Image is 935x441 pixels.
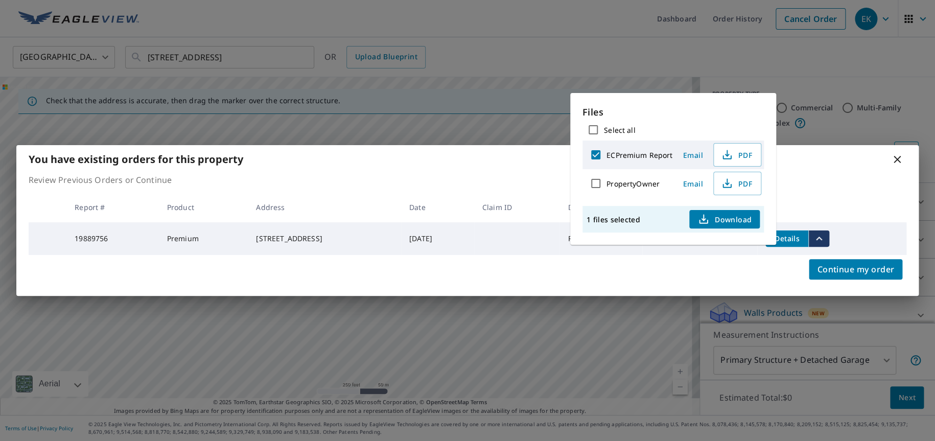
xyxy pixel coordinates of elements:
b: You have existing orders for this property [29,152,243,166]
td: Regular [559,222,642,255]
span: PDF [720,177,753,190]
button: PDF [713,143,761,167]
td: 19889756 [66,222,158,255]
label: ECPremium Report [606,150,672,160]
button: filesDropdownBtn-19889756 [808,230,829,247]
button: detailsBtn-19889756 [765,230,808,247]
td: [DATE] [401,222,474,255]
button: Download [689,210,760,228]
label: Select all [604,125,635,135]
div: [STREET_ADDRESS] [256,234,393,244]
span: Download [697,213,752,225]
button: Email [676,176,709,192]
th: Address [248,192,401,222]
span: Email [681,150,705,160]
span: PDF [720,149,753,161]
button: Email [676,147,709,163]
th: Date [401,192,474,222]
th: Product [159,192,248,222]
p: Review Previous Orders or Continue [29,174,906,186]
th: Delivery [559,192,642,222]
span: Email [681,179,705,189]
span: Details [772,234,802,243]
span: Continue my order [817,262,894,276]
label: PropertyOwner [606,179,660,189]
button: Continue my order [809,259,902,280]
th: Report # [66,192,158,222]
p: 1 files selected [587,215,640,224]
p: Files [582,105,764,119]
button: PDF [713,172,761,195]
th: Claim ID [474,192,559,222]
td: Premium [159,222,248,255]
